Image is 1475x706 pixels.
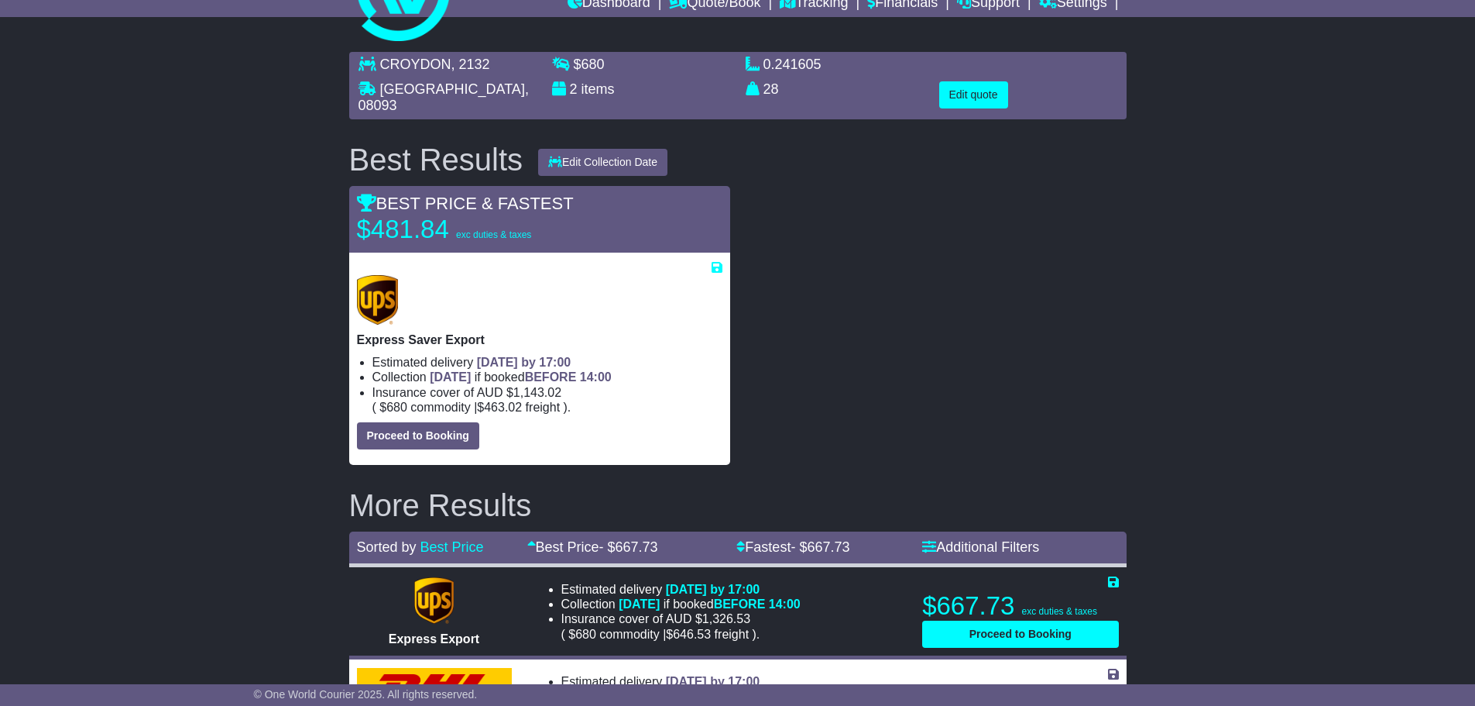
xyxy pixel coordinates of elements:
[599,539,658,555] span: - $
[715,628,749,641] span: Freight
[372,385,562,400] span: Insurance cover of AUD $
[561,582,904,597] li: Estimated delivery
[254,688,478,701] span: © One World Courier 2025. All rights reserved.
[619,598,800,611] span: if booked
[939,81,1008,108] button: Edit quote
[357,275,399,325] img: UPS (new): Express Saver Export
[357,668,512,702] img: DHL: Express Worldwide Export
[570,81,578,97] span: 2
[372,370,722,384] li: Collection
[357,194,574,213] span: BEST PRICE & FASTEST
[389,632,479,646] span: Express Export
[386,401,407,414] span: 680
[561,597,904,611] li: Collection
[341,143,531,177] div: Best Results
[581,57,605,72] span: 680
[807,539,849,555] span: 667.73
[349,488,1127,522] h2: More Results
[714,598,766,611] span: BEFORE
[791,539,849,555] span: - $
[380,81,525,97] span: [GEOGRAPHIC_DATA]
[599,628,659,641] span: Commodity
[574,57,605,72] span: $
[474,401,477,414] span: |
[575,628,596,641] span: 680
[414,577,453,624] img: UPS (new): Express Export
[763,81,779,97] span: 28
[616,539,658,555] span: 667.73
[357,332,722,347] p: Express Saver Export
[619,598,660,611] span: [DATE]
[451,57,490,72] span: , 2132
[1022,606,1097,617] span: exc duties & taxes
[580,370,612,384] span: 14:00
[666,583,760,596] span: [DATE] by 17:00
[410,401,470,414] span: Commodity
[702,612,750,625] span: 1,326.53
[380,57,451,72] span: CROYDON
[527,539,658,555] a: Best Price- $667.73
[922,591,1118,622] p: $667.73
[561,674,904,689] li: Estimated delivery
[357,214,551,245] p: $481.84
[484,401,522,414] span: 463.02
[420,539,484,555] a: Best Price
[456,229,531,240] span: exc duties & taxes
[513,386,561,399] span: 1,143.02
[358,81,529,114] span: , 08093
[430,370,471,384] span: [DATE]
[561,611,751,626] span: Insurance cover of AUD $
[372,400,571,415] span: ( ).
[376,401,564,414] span: $ $
[525,370,577,384] span: BEFORE
[538,149,667,176] button: Edit Collection Date
[372,355,722,370] li: Estimated delivery
[663,628,666,641] span: |
[581,81,615,97] span: items
[565,628,753,641] span: $ $
[922,621,1118,648] button: Proceed to Booking
[736,539,849,555] a: Fastest- $667.73
[477,356,571,369] span: [DATE] by 17:00
[666,675,760,688] span: [DATE] by 17:00
[430,370,611,384] span: if booked
[357,422,479,449] button: Proceed to Booking
[763,57,822,72] span: 0.241605
[673,628,711,641] span: 646.53
[526,401,560,414] span: Freight
[561,627,760,642] span: ( ).
[922,539,1039,555] a: Additional Filters
[357,539,417,555] span: Sorted by
[769,598,801,611] span: 14:00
